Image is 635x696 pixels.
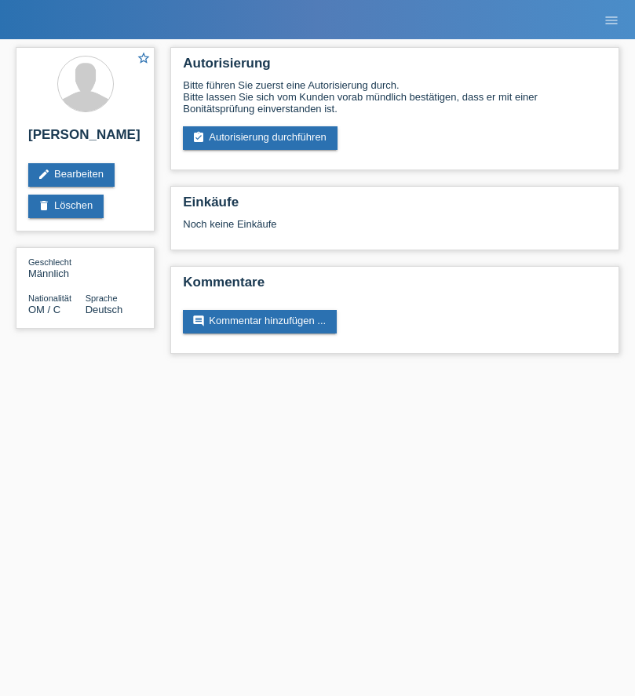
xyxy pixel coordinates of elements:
h2: Kommentare [183,275,607,298]
span: Nationalität [28,293,71,303]
i: star_border [137,51,151,65]
a: editBearbeiten [28,163,115,187]
i: delete [38,199,50,212]
h2: [PERSON_NAME] [28,127,142,151]
i: comment [192,315,205,327]
a: star_border [137,51,151,67]
h2: Einkäufe [183,195,607,218]
div: Männlich [28,256,86,279]
a: assignment_turned_inAutorisierung durchführen [183,126,338,150]
div: Bitte führen Sie zuerst eine Autorisierung durch. Bitte lassen Sie sich vom Kunden vorab mündlich... [183,79,607,115]
i: edit [38,168,50,180]
a: deleteLöschen [28,195,104,218]
div: Noch keine Einkäufe [183,218,607,242]
i: menu [604,13,619,28]
h2: Autorisierung [183,56,607,79]
a: menu [596,15,627,24]
span: Sprache [86,293,118,303]
a: commentKommentar hinzufügen ... [183,310,337,333]
span: Deutsch [86,304,123,315]
span: Geschlecht [28,257,71,267]
span: Oman / C / 02.06.1983 [28,304,60,315]
i: assignment_turned_in [192,131,205,144]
